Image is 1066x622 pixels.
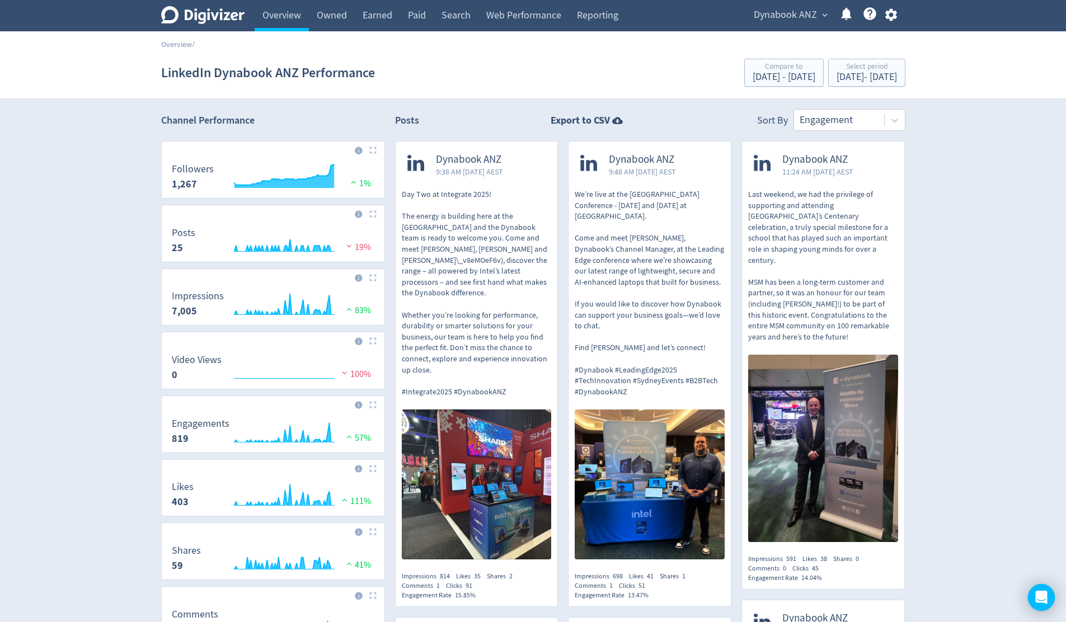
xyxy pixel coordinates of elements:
div: Select period [837,63,897,72]
div: Shares [833,554,865,564]
div: Engagement Rate [748,573,828,583]
div: Comments [402,581,446,591]
h2: Channel Performance [161,114,385,128]
strong: 25 [172,241,183,255]
span: 57% [344,432,371,444]
img: negative-performance.svg [339,369,350,377]
img: Placeholder [369,528,377,535]
span: Dynabook ANZ [609,153,676,166]
div: Impressions [575,572,629,581]
div: Shares [660,572,692,581]
span: 0 [856,554,859,563]
svg: Impressions 7,005 [166,291,380,321]
div: Shares [487,572,519,581]
span: 1 [436,581,440,590]
span: expand_more [820,10,830,20]
span: 9:38 AM [DATE] AEST [436,166,503,177]
p: Last weekend, we had the privilege of supporting and attending [GEOGRAPHIC_DATA]’s Centenary cele... [748,189,898,342]
div: Compare to [753,63,815,72]
div: Comments [575,581,619,591]
p: Day Two at Integrate 2025! The energy is building here at the [GEOGRAPHIC_DATA] and the Dynabook ... [402,189,552,397]
span: 814 [440,572,450,581]
div: [DATE] - [DATE] [753,72,815,82]
button: Dynabook ANZ [750,6,830,24]
a: Dynabook ANZ11:24 AM [DATE] AESTLast weekend, we had the privilege of supporting and attending [G... [742,142,904,545]
dt: Comments [172,608,218,621]
dt: Likes [172,480,194,493]
span: 83% [344,305,371,316]
span: 38 [820,554,827,563]
div: Comments [748,564,792,573]
svg: Followers 1,267 [166,164,380,194]
strong: 1,267 [172,177,197,191]
span: 41 [647,572,654,581]
img: Placeholder [369,592,377,599]
span: 11:24 AM [DATE] AEST [782,166,853,177]
span: 111% [339,496,371,507]
span: 100% [339,369,371,380]
img: https://media.cf.digivizer.com/images/linkedin-62015011-urn:li:share:7366615147341107200-de178551... [402,409,552,559]
p: We’re live at the [GEOGRAPHIC_DATA] Conference - [DATE] and [DATE] at [GEOGRAPHIC_DATA]. Come and... [575,189,725,397]
a: Dynabook ANZ9:38 AM [DATE] AESTDay Two at Integrate 2025! The energy is building here at the [GEO... [396,142,558,563]
div: Impressions [402,572,456,581]
span: / [192,39,195,49]
span: Dynabook ANZ [436,153,503,166]
img: Placeholder [369,210,377,218]
img: Placeholder [369,465,377,472]
span: 591 [786,554,796,563]
span: 698 [613,572,623,581]
strong: 819 [172,432,189,445]
dt: Video Views [172,354,222,366]
span: 35 [474,572,481,581]
button: Compare to[DATE] - [DATE] [744,59,824,87]
div: Clicks [446,581,478,591]
span: 9:48 AM [DATE] AEST [609,166,676,177]
div: Likes [802,554,833,564]
div: Engagement Rate [575,591,655,600]
svg: Likes 403 [166,482,380,511]
div: Impressions [748,554,802,564]
dt: Posts [172,227,195,239]
img: Placeholder [369,337,377,345]
strong: Export to CSV [551,114,610,128]
img: negative-performance.svg [344,242,355,250]
span: 13.47% [628,591,649,600]
span: 1 [682,572,685,581]
h2: Posts [395,114,419,131]
img: https://media.cf.digivizer.com/images/linkedin-62015011-urn:li:share:7357920210856669186-6e397738... [575,409,725,559]
span: 1% [348,178,371,189]
svg: Shares 59 [166,545,380,575]
img: Placeholder [369,274,377,281]
div: Clicks [792,564,825,573]
dt: Engagements [172,417,229,430]
strong: 403 [172,495,189,508]
img: positive-performance.svg [339,496,350,504]
button: Select period[DATE]- [DATE] [828,59,905,87]
img: Placeholder [369,401,377,408]
div: Engagement Rate [402,591,482,600]
div: Sort By [757,114,788,131]
img: positive-performance.svg [344,559,355,568]
span: 19% [344,242,371,253]
img: positive-performance.svg [348,178,359,186]
img: https://media.cf.digivizer.com/images/linkedin-62015011-urn:li:share:7356857205612072960-436fbfe6... [748,355,898,542]
a: Dynabook ANZ9:48 AM [DATE] AESTWe’re live at the [GEOGRAPHIC_DATA] Conference - [DATE] and [DATE]... [569,142,731,563]
a: Overview [161,39,192,49]
span: 45 [812,564,819,573]
span: Dynabook ANZ [754,6,817,24]
strong: 0 [172,368,177,381]
div: Likes [629,572,660,581]
div: Open Intercom Messenger [1028,584,1055,611]
div: Likes [456,572,487,581]
dt: Impressions [172,290,224,303]
svg: Video Views 0 [166,355,380,384]
strong: 7,005 [172,304,197,318]
span: 2 [509,572,513,581]
img: Placeholder [369,147,377,154]
span: 1 [609,581,613,590]
span: 15.85% [455,591,476,600]
span: 91 [466,581,472,590]
span: 14.04% [801,573,822,582]
span: 41% [344,559,371,571]
strong: 59 [172,559,183,572]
